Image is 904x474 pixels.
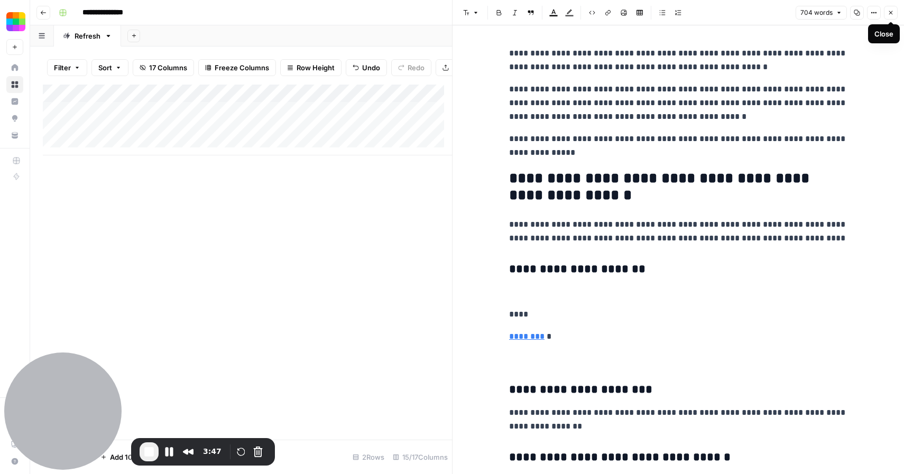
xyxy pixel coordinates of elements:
[75,31,100,41] div: Refresh
[198,59,276,76] button: Freeze Columns
[98,62,112,73] span: Sort
[362,62,380,73] span: Undo
[408,62,425,73] span: Redo
[6,8,23,35] button: Workspace: Smallpdf
[280,59,342,76] button: Row Height
[54,62,71,73] span: Filter
[149,62,187,73] span: 17 Columns
[346,59,387,76] button: Undo
[91,59,128,76] button: Sort
[6,93,23,110] a: Insights
[94,449,159,466] button: Add 10 Rows
[391,59,431,76] button: Redo
[6,76,23,93] a: Browse
[6,127,23,144] a: Your Data
[297,62,335,73] span: Row Height
[800,8,833,17] span: 704 words
[348,449,389,466] div: 2 Rows
[6,110,23,127] a: Opportunities
[54,25,121,47] a: Refresh
[47,59,87,76] button: Filter
[796,6,847,20] button: 704 words
[133,59,194,76] button: 17 Columns
[6,59,23,76] a: Home
[389,449,452,466] div: 15/17 Columns
[874,29,893,39] div: Close
[6,12,25,31] img: Smallpdf Logo
[215,62,269,73] span: Freeze Columns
